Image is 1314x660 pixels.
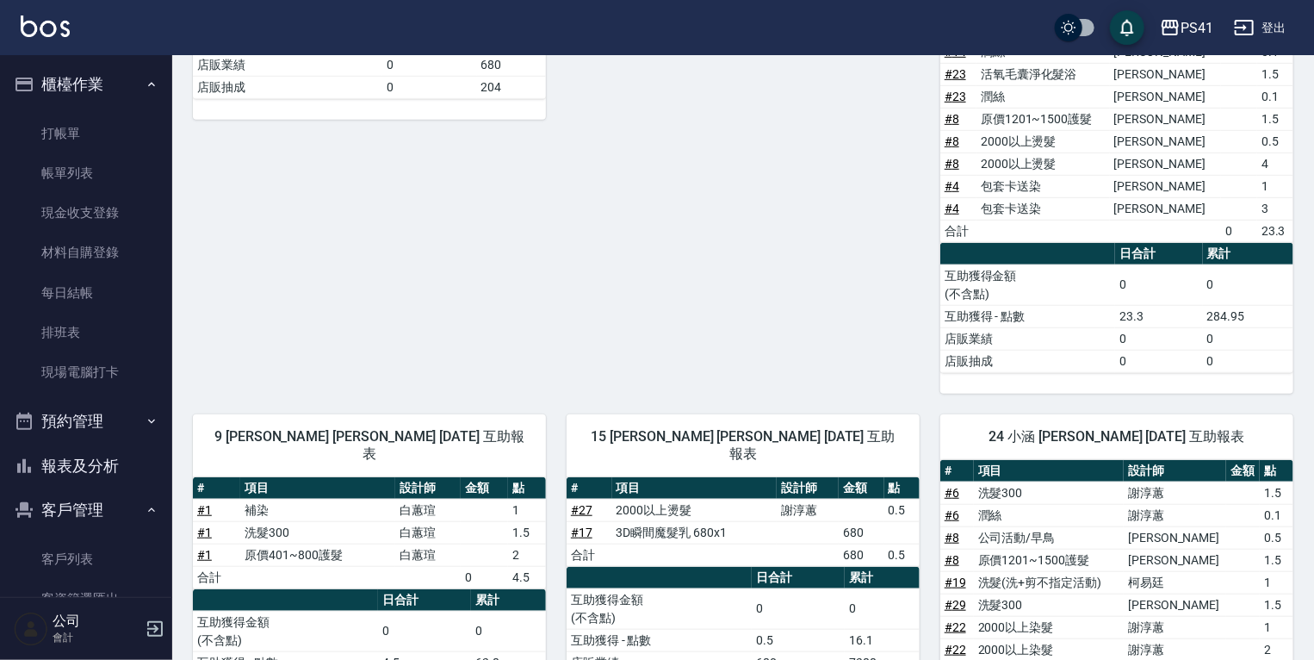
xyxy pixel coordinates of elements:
[7,399,165,444] button: 預約管理
[839,544,884,566] td: 680
[395,521,461,544] td: 白蕙瑄
[240,521,395,544] td: 洗髮300
[1260,482,1293,504] td: 1.5
[945,45,966,59] a: #14
[240,544,395,566] td: 原價401~800護髮
[976,153,1110,175] td: 2000以上燙髮
[1203,350,1293,372] td: 0
[1260,504,1293,526] td: 0.1
[7,488,165,532] button: 客戶管理
[567,544,612,566] td: 合計
[1257,153,1293,175] td: 4
[382,76,477,98] td: 0
[884,544,920,566] td: 0.5
[7,313,165,352] a: 排班表
[14,612,48,646] img: Person
[1260,616,1293,638] td: 1
[193,477,546,589] table: a dense table
[945,553,959,567] a: #8
[945,576,966,589] a: #19
[1227,12,1293,44] button: 登出
[1226,460,1260,483] th: 金額
[940,327,1115,350] td: 店販業績
[508,521,546,544] td: 1.5
[777,499,839,521] td: 謝淳蕙
[567,477,612,500] th: #
[571,526,592,539] a: #17
[1124,504,1226,526] td: 謝淳蕙
[1203,243,1293,265] th: 累計
[567,477,920,567] table: a dense table
[214,428,525,463] span: 9 [PERSON_NAME] [PERSON_NAME] [DATE] 互助報表
[945,620,966,634] a: #22
[974,594,1124,616] td: 洗髮300
[395,544,461,566] td: 白蕙瑄
[508,499,546,521] td: 1
[1115,350,1203,372] td: 0
[7,153,165,193] a: 帳單列表
[612,499,778,521] td: 2000以上燙髮
[1110,85,1221,108] td: [PERSON_NAME]
[945,486,959,500] a: #6
[974,549,1124,571] td: 原價1201~1500護髮
[1257,130,1293,153] td: 0.5
[1181,17,1213,39] div: PS41
[193,76,382,98] td: 店販抽成
[1110,175,1221,197] td: [PERSON_NAME]
[976,130,1110,153] td: 2000以上燙髮
[945,508,959,522] a: #6
[940,220,976,242] td: 合計
[974,482,1124,504] td: 洗髮300
[839,477,884,500] th: 金額
[21,16,70,37] img: Logo
[378,611,471,651] td: 0
[1257,63,1293,85] td: 1.5
[7,114,165,153] a: 打帳單
[1257,85,1293,108] td: 0.1
[1257,220,1293,242] td: 23.3
[53,630,140,645] p: 會計
[508,477,546,500] th: 點
[508,566,546,588] td: 4.5
[1153,10,1220,46] button: PS41
[571,503,592,517] a: #27
[477,76,546,98] td: 204
[7,539,165,579] a: 客戶列表
[945,134,959,148] a: #8
[477,53,546,76] td: 680
[7,193,165,233] a: 現金收支登錄
[7,352,165,392] a: 現場電腦打卡
[777,477,839,500] th: 設計師
[7,62,165,107] button: 櫃檯作業
[1115,243,1203,265] th: 日合計
[974,616,1124,638] td: 2000以上染髮
[1124,594,1226,616] td: [PERSON_NAME]
[1260,571,1293,594] td: 1
[1260,594,1293,616] td: 1.5
[945,157,959,171] a: #8
[1110,10,1144,45] button: save
[940,460,974,483] th: #
[1110,63,1221,85] td: [PERSON_NAME]
[461,477,508,500] th: 金額
[940,243,1293,373] table: a dense table
[1221,220,1257,242] td: 0
[974,571,1124,594] td: 洗髮(洗+剪不指定活動)
[884,477,920,500] th: 點
[1124,526,1226,549] td: [PERSON_NAME]
[612,521,778,544] td: 3D瞬間魔髮乳 680x1
[378,589,471,612] th: 日合計
[1257,197,1293,220] td: 3
[1203,265,1293,305] td: 0
[752,588,845,629] td: 0
[839,521,884,544] td: 680
[1260,526,1293,549] td: 0.5
[1115,327,1203,350] td: 0
[1260,460,1293,483] th: 點
[1260,549,1293,571] td: 1.5
[974,504,1124,526] td: 潤絲
[197,503,212,517] a: #1
[1124,571,1226,594] td: 柯易廷
[884,499,920,521] td: 0.5
[567,629,752,651] td: 互助獲得 - 點數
